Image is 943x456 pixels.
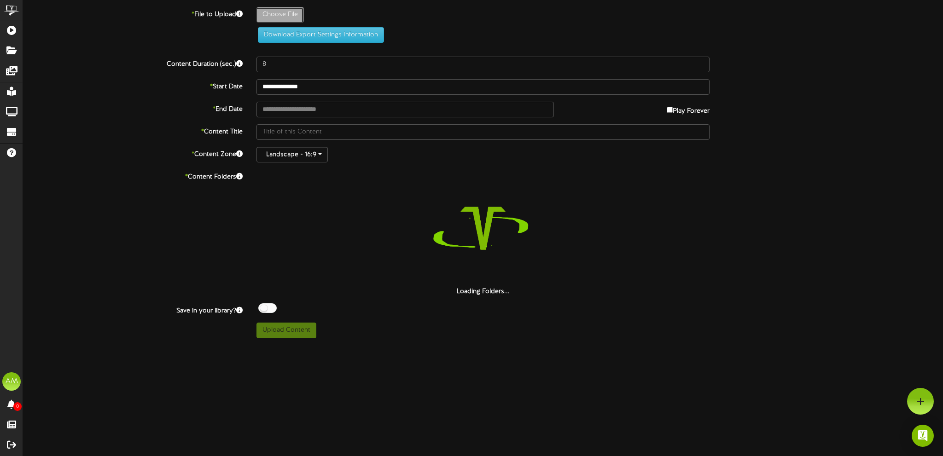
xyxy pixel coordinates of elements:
div: Open Intercom Messenger [912,425,934,447]
label: File to Upload [16,7,250,19]
div: AM [2,372,21,391]
input: Title of this Content [256,124,710,140]
label: Content Title [16,124,250,137]
label: Content Zone [16,147,250,159]
label: Content Folders [16,169,250,182]
input: Play Forever [667,107,673,113]
button: Landscape - 16:9 [256,147,328,162]
label: Save in your library? [16,303,250,316]
strong: Loading Folders... [457,288,510,295]
button: Download Export Settings Information [258,27,384,43]
a: Download Export Settings Information [253,31,384,38]
label: Content Duration (sec.) [16,57,250,69]
label: End Date [16,102,250,114]
button: Upload Content [256,323,316,338]
img: loading-spinner-5.png [424,169,542,287]
span: 0 [13,402,22,411]
label: Start Date [16,79,250,92]
label: Play Forever [667,102,710,116]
